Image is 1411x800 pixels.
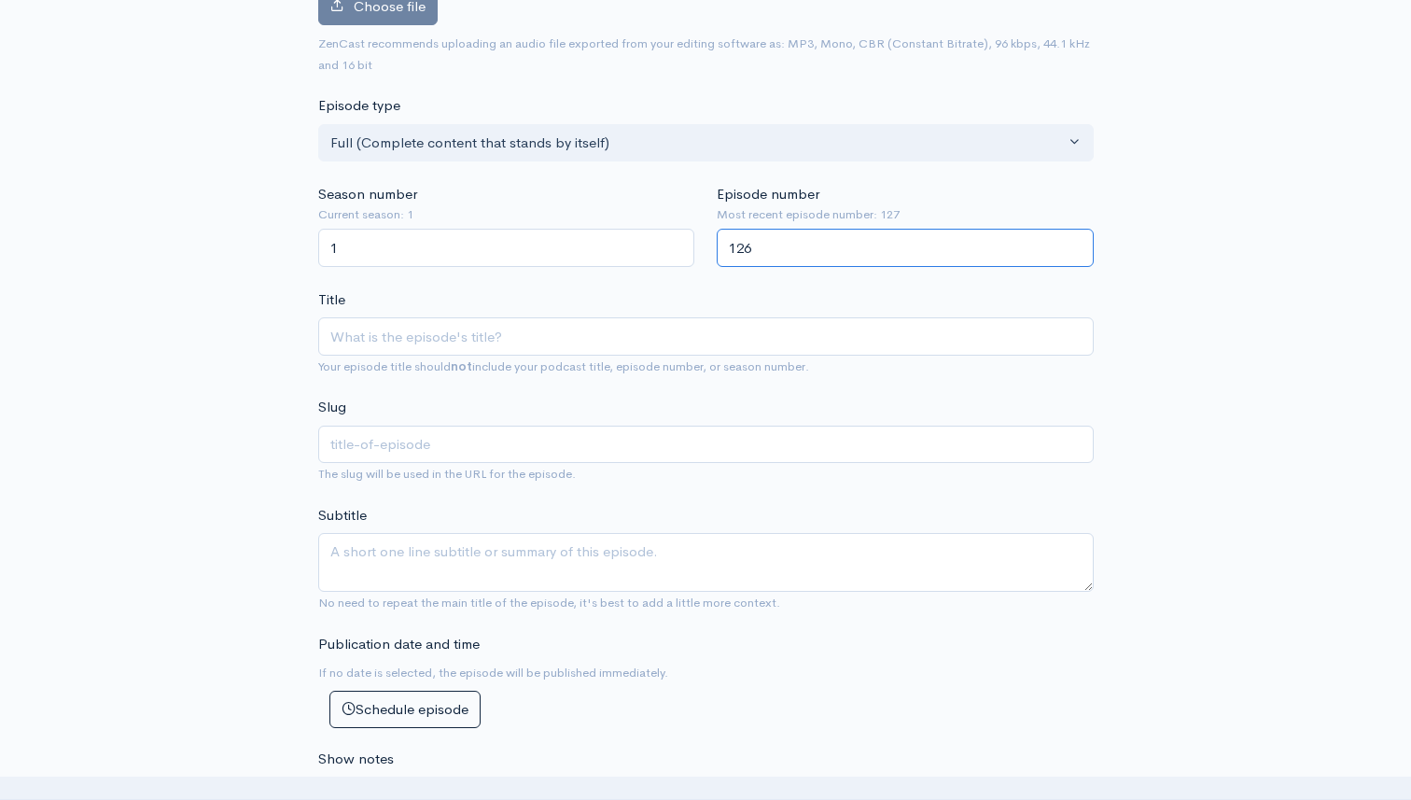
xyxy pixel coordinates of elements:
[717,184,819,205] label: Episode number
[318,205,695,224] small: Current season: 1
[318,124,1094,162] button: Full (Complete content that stands by itself)
[318,229,695,267] input: Enter season number for this episode
[318,466,576,482] small: The slug will be used in the URL for the episode.
[318,634,480,655] label: Publication date and time
[318,505,367,526] label: Subtitle
[318,289,345,311] label: Title
[318,397,346,418] label: Slug
[318,317,1094,356] input: What is the episode's title?
[318,184,417,205] label: Season number
[318,358,809,374] small: Your episode title should include your podcast title, episode number, or season number.
[717,229,1094,267] input: Enter episode number
[318,595,780,611] small: No need to repeat the main title of the episode, it's best to add a little more context.
[318,35,1090,73] small: ZenCast recommends uploading an audio file exported from your editing software as: MP3, Mono, CBR...
[318,95,400,117] label: Episode type
[318,749,394,770] label: Show notes
[318,665,668,681] small: If no date is selected, the episode will be published immediately.
[330,133,1065,154] div: Full (Complete content that stands by itself)
[717,205,1094,224] small: Most recent episode number: 127
[451,358,472,374] strong: not
[318,426,1094,464] input: title-of-episode
[329,691,481,729] button: Schedule episode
